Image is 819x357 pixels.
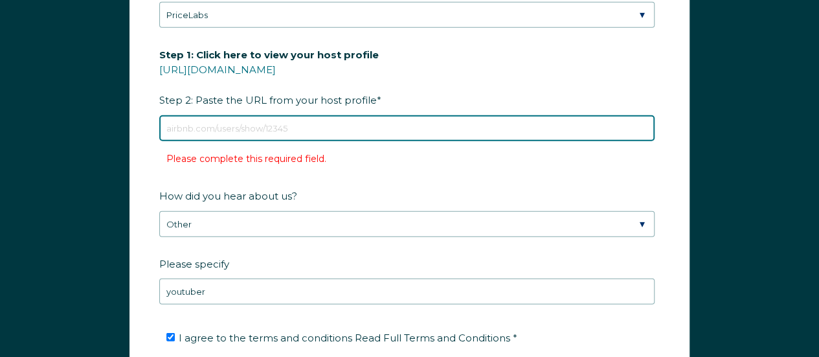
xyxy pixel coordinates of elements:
input: I agree to the terms and conditions Read Full Terms and Conditions * [166,333,175,341]
label: Please complete this required field. [166,153,326,165]
input: airbnb.com/users/show/12345 [159,115,655,141]
span: Step 1: Click here to view your host profile [159,45,379,65]
span: Please specify [159,254,229,274]
span: Read Full Terms and Conditions [355,332,510,344]
span: I agree to the terms and conditions [179,332,517,344]
a: [URL][DOMAIN_NAME] [159,63,276,76]
a: Read Full Terms and Conditions [352,332,513,344]
span: How did you hear about us? [159,186,297,206]
span: Step 2: Paste the URL from your host profile [159,45,379,110]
